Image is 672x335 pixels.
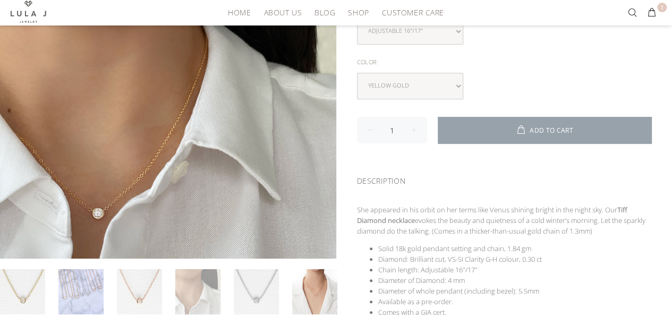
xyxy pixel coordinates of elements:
a: CUSTOMER CARE [375,4,444,21]
a: ABOUT US [257,4,308,21]
span: ABOUT US [263,8,301,16]
button: ADD TO CART [438,117,652,143]
li: Chain length: Adjustable 16"/17" [378,264,652,275]
li: Available as a pre-order. [378,296,652,307]
span: CUSTOMER CARE [381,8,444,16]
button: 1 [642,4,661,21]
li: Comes with a GIA cert. [378,307,652,317]
a: BLOG [308,4,342,21]
div: DESCRIPTION [357,162,652,196]
li: Diamond: Brilliant cut, VS-SI Clarity G-H colour, 0.30 ct [378,254,652,264]
li: Solid 18k gold pendant setting and chain, 1.84 gm [378,243,652,254]
span: SHOP [348,8,369,16]
span: HOME [228,8,251,16]
span: ADD TO CART [530,127,573,134]
li: Diameter of whole pendant (including bezel): 5.5mm [378,286,652,296]
div: Color: [357,55,652,69]
span: BLOG [314,8,335,16]
p: She appeared in his orbit on her terms like Venus shining bright in the night sky. Our evokes the... [357,204,652,236]
a: HOME [222,4,257,21]
strong: Tiff Diamond necklace [357,205,627,225]
li: Diameter of Diamond: 4 mm [378,275,652,286]
a: SHOP [342,4,375,21]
